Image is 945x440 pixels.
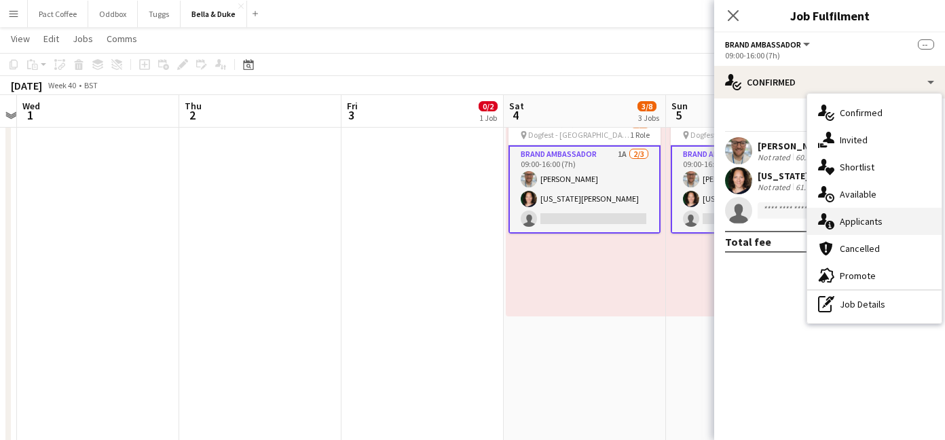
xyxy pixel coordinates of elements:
span: Shortlist [840,161,874,173]
a: Comms [101,30,143,48]
a: Jobs [67,30,98,48]
div: Not rated [758,182,793,192]
span: Invited [840,134,868,146]
span: Edit [43,33,59,45]
span: 3 [345,107,358,123]
span: 3/8 [637,101,656,111]
span: Cancelled [840,242,880,255]
span: -- [918,39,934,50]
app-job-card: 09:00-16:00 (7h)2/3 Dogfest - [GEOGRAPHIC_DATA]1 RoleBrand Ambassador1A2/309:00-16:00 (7h)[PERSON... [508,113,661,234]
span: 4 [507,107,524,123]
div: [PERSON_NAME] [758,140,830,152]
span: View [11,33,30,45]
div: Confirmed [714,66,945,98]
button: Tuggs [138,1,181,27]
span: 0/2 [479,101,498,111]
span: Wed [22,100,40,112]
button: Oddbox [88,1,138,27]
span: Dogfest - [GEOGRAPHIC_DATA] [690,130,792,140]
app-card-role: Brand Ambassador1A2/309:00-16:00 (7h)[PERSON_NAME][US_STATE][PERSON_NAME] [508,145,661,234]
span: Sat [509,100,524,112]
div: 3 Jobs [638,113,659,123]
span: Promote [840,270,876,282]
button: Pact Coffee [28,1,88,27]
span: Dogfest - [GEOGRAPHIC_DATA] [528,130,630,140]
span: 1 Role [630,130,650,140]
button: Brand Ambassador [725,39,812,50]
span: Week 40 [45,80,79,90]
span: 2 [183,107,202,123]
h3: Job Fulfilment [714,7,945,24]
span: Sun [671,100,688,112]
div: Total fee [725,235,771,249]
span: 1 [20,107,40,123]
span: Brand Ambassador [725,39,801,50]
span: 5 [669,107,688,123]
app-job-card: 09:00-16:00 (7h)2/3 Dogfest - [GEOGRAPHIC_DATA]1 RoleBrand Ambassador1A2/309:00-16:00 (7h)[PERSON... [671,113,823,234]
div: 09:00-16:00 (7h) [725,50,934,60]
div: 60.33mi [793,152,826,162]
div: BST [84,80,98,90]
app-card-role: Brand Ambassador1A2/309:00-16:00 (7h)[PERSON_NAME][US_STATE][PERSON_NAME] [671,145,823,234]
div: Not rated [758,152,793,162]
span: Fri [347,100,358,112]
div: [DATE] [11,79,42,92]
a: View [5,30,35,48]
span: Applicants [840,215,883,227]
span: Comms [107,33,137,45]
div: 61.98mi [793,182,826,192]
div: 1 Job [479,113,497,123]
a: Edit [38,30,64,48]
span: Jobs [73,33,93,45]
span: Confirmed [840,107,883,119]
span: Thu [185,100,202,112]
button: Bella & Duke [181,1,247,27]
div: Job Details [807,291,942,318]
div: [US_STATE][PERSON_NAME] [758,170,881,182]
span: Available [840,188,876,200]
